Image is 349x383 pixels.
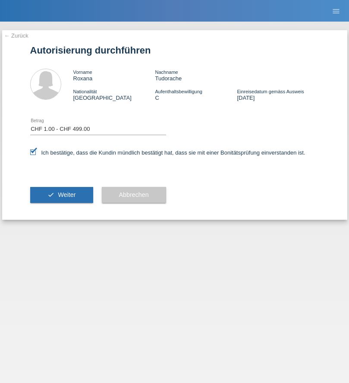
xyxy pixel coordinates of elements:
span: Abbrechen [119,191,149,198]
span: Vorname [73,70,92,75]
div: [GEOGRAPHIC_DATA] [73,88,155,101]
a: ← Zurück [4,32,28,39]
button: check Weiter [30,187,93,203]
h1: Autorisierung durchführen [30,45,319,56]
i: check [47,191,54,198]
span: Nachname [155,70,178,75]
span: Nationalität [73,89,97,94]
a: menu [327,8,345,13]
button: Abbrechen [102,187,166,203]
div: C [155,88,237,101]
div: Tudorache [155,69,237,82]
div: Roxana [73,69,155,82]
div: [DATE] [237,88,319,101]
span: Weiter [58,191,75,198]
span: Einreisedatum gemäss Ausweis [237,89,304,94]
span: Aufenthaltsbewilligung [155,89,202,94]
i: menu [332,7,340,16]
label: Ich bestätige, dass die Kundin mündlich bestätigt hat, dass sie mit einer Bonitätsprüfung einvers... [30,149,305,156]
